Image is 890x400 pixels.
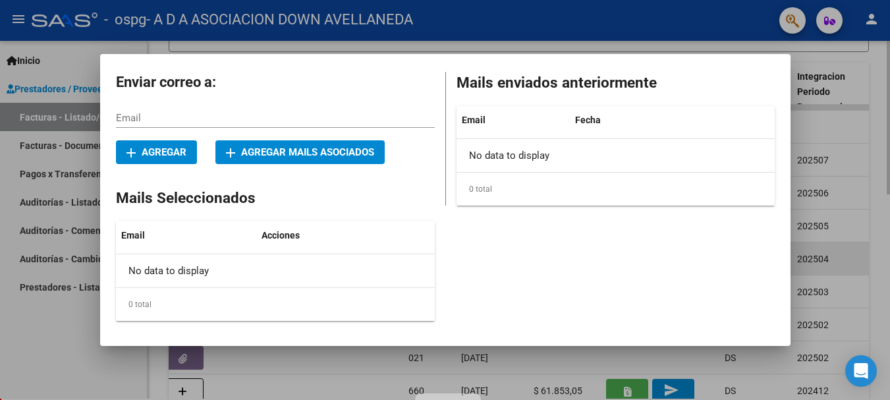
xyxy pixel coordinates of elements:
[215,140,385,164] button: Agregar mails asociados
[123,145,139,161] mat-icon: add
[223,145,238,161] mat-icon: add
[121,230,145,241] span: Email
[116,288,435,321] div: 0 total
[116,254,335,287] div: No data to display
[457,72,775,94] h2: Mails enviados anteriormente
[262,230,300,241] span: Acciones
[457,106,570,134] datatable-header-cell: Email
[845,355,877,387] div: Open Intercom Messenger
[116,70,435,95] h2: Enviar correo a:
[570,106,675,134] datatable-header-cell: Fecha
[126,146,186,158] span: Agregar
[116,140,197,164] button: Agregar
[457,173,775,206] div: 0 total
[256,221,335,250] datatable-header-cell: Acciones
[116,187,435,210] h2: Mails Seleccionados
[457,139,675,172] div: No data to display
[575,115,601,125] span: Fecha
[462,115,486,125] span: Email
[116,221,256,250] datatable-header-cell: Email
[226,146,374,158] span: Agregar mails asociados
